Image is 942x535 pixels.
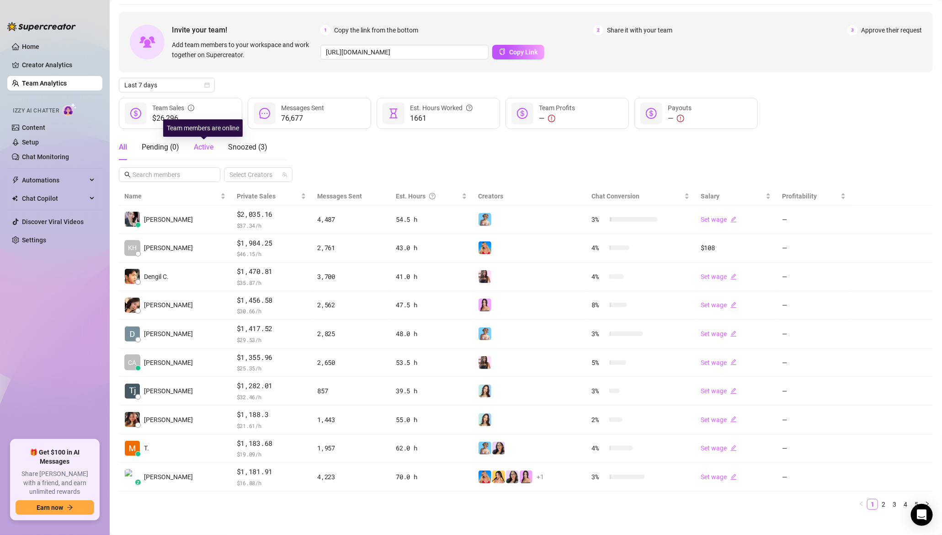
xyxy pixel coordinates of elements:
[144,472,193,482] span: [PERSON_NAME]
[591,243,606,253] span: 4 %
[878,499,889,510] li: 2
[396,358,467,368] div: 53.5 h
[396,243,467,253] div: 43.0 h
[492,45,544,59] button: Copy Link
[22,43,39,50] a: Home
[539,104,575,112] span: Team Profits
[237,221,307,230] span: $ 37.34 /h
[730,273,737,280] span: edit
[479,442,491,455] img: Vanessa
[911,499,921,509] a: 5
[144,415,193,425] span: [PERSON_NAME]
[388,108,399,119] span: hourglass
[856,499,867,510] button: left
[125,269,140,284] img: Dengil Consigna
[22,218,84,225] a: Discover Viral Videos
[237,306,307,316] span: $ 30.66 /h
[607,25,672,35] span: Share it with your team
[281,113,324,124] span: 76,677
[194,143,213,151] span: Active
[317,214,385,225] div: 4,487
[317,193,362,200] span: Messages Sent
[730,302,737,308] span: edit
[782,193,817,200] span: Profitability
[237,335,307,344] span: $ 29.53 /h
[701,243,771,253] div: $108
[237,323,307,334] span: $1,417.52
[16,470,94,497] span: Share [PERSON_NAME] with a friend, and earn unlimited rewards
[334,25,418,35] span: Copy the link from the bottom
[730,359,737,365] span: edit
[228,143,267,151] span: Snoozed ( 3 )
[317,329,385,339] div: 2,825
[479,385,491,397] img: Amelia
[22,236,46,244] a: Settings
[320,25,330,35] span: 1
[646,108,657,119] span: dollar-circle
[144,443,149,453] span: T.
[777,262,852,291] td: —
[591,300,606,310] span: 8 %
[237,295,307,306] span: $1,456.58
[900,499,910,509] a: 4
[237,209,307,220] span: $2,035.16
[204,82,210,88] span: calendar
[479,471,491,483] img: Ashley
[317,386,385,396] div: 857
[125,298,140,313] img: Joyce Valerio
[37,504,63,511] span: Earn now
[125,441,140,456] img: Trixia Sy
[7,22,76,31] img: logo-BBDzfeDw.svg
[135,480,141,485] div: z
[163,119,243,137] div: Team members are online
[282,172,287,177] span: team
[701,416,737,423] a: Set wageedit
[281,104,324,112] span: Messages Sent
[13,107,59,115] span: Izzy AI Chatter
[701,216,737,223] a: Set wageedit
[861,25,922,35] span: Approve their request
[237,249,307,258] span: $ 46.15 /h
[396,214,467,225] div: 54.5 h
[911,504,933,526] div: Open Intercom Messenger
[517,108,528,119] span: dollar-circle
[878,499,889,509] a: 2
[479,356,491,369] img: Isla
[67,504,73,511] span: arrow-right
[867,499,878,510] li: 1
[777,320,852,348] td: —
[237,409,307,420] span: $1,188.3
[317,300,385,310] div: 2,562
[591,443,606,453] span: 4 %
[396,300,467,310] div: 47.5 h
[730,331,737,337] span: edit
[396,191,459,201] div: Est. Hours
[237,278,307,287] span: $ 35.87 /h
[237,438,307,449] span: $1,183.68
[479,213,491,226] img: Vanessa
[591,472,606,482] span: 3 %
[479,299,491,311] img: Rynn
[124,78,209,92] span: Last 7 days
[859,501,864,507] span: left
[396,472,467,482] div: 70.0 h
[730,388,737,394] span: edit
[237,449,307,459] span: $ 19.09 /h
[591,329,606,339] span: 3 %
[22,58,95,72] a: Creator Analytics
[396,386,467,396] div: 39.5 h
[466,103,473,113] span: question-circle
[730,445,737,451] span: edit
[591,415,606,425] span: 2 %
[922,499,933,510] li: Next Page
[479,270,491,283] img: Isla
[677,115,684,122] span: exclamation-circle
[856,499,867,510] li: Previous Page
[317,472,385,482] div: 4,223
[317,243,385,253] div: 2,761
[130,108,141,119] span: dollar-circle
[16,448,94,466] span: 🎁 Get $100 in AI Messages
[591,272,606,282] span: 4 %
[701,387,737,395] a: Set wageedit
[777,205,852,234] td: —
